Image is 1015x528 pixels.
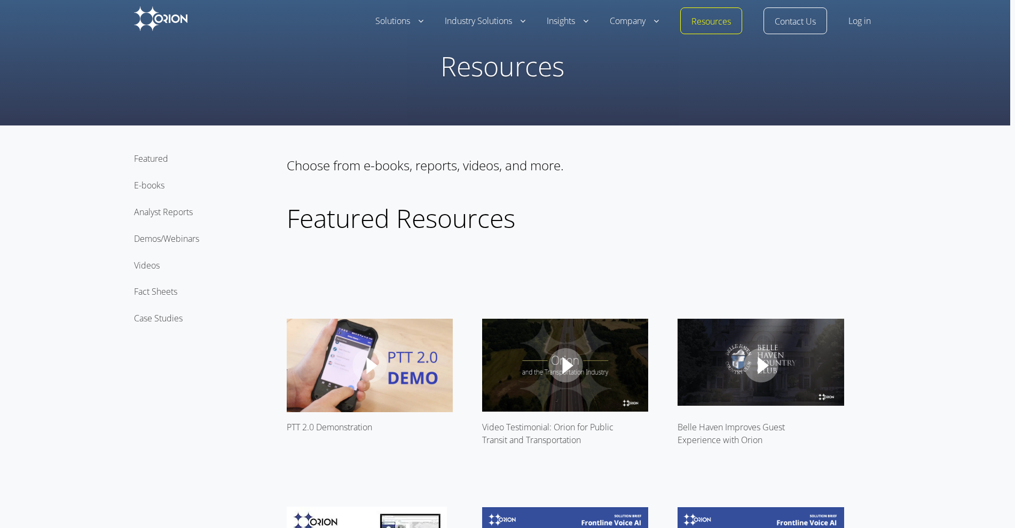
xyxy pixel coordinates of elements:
[848,15,871,28] a: Log in
[547,15,588,28] a: Insights
[678,421,819,507] a: Belle Haven Improves Guest Experience with Orion
[610,15,659,28] a: Company
[962,477,1015,528] iframe: Chat Widget
[134,6,187,31] img: Orion
[691,15,731,28] a: Resources
[287,252,453,413] a: PTT 2.0 Demonstration
[134,286,177,298] a: Fact Sheets
[678,252,844,413] a: Belle Haven Improves Guest Experience with Orion
[287,156,564,174] span: Choose from e-books, reports, videos, and more.
[775,15,816,28] a: Contact Us
[134,206,193,218] a: Analyst Reports
[134,233,199,245] a: Demos/Webinars
[445,15,525,28] a: Industry Solutions
[134,259,160,272] a: Videos
[482,421,624,507] a: Video Testimonial: Orion for Public Transit and Transportation
[287,421,428,507] a: PTT 2.0 Demonstration
[375,15,423,28] a: Solutions
[287,200,882,236] h2: Featured Resources
[134,312,183,325] a: Case Studies
[134,179,164,192] a: E-books
[171,48,833,85] h1: Resources
[482,252,648,413] a: Video Testimonial: Orion for Public Transit and Transportation
[482,421,624,506] div: Video Testimonial: Orion for Public Transit and Transportation
[678,421,819,506] div: Belle Haven Improves Guest Experience with Orion
[134,153,168,165] a: Featured
[287,421,428,506] div: PTT 2.0 Demonstration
